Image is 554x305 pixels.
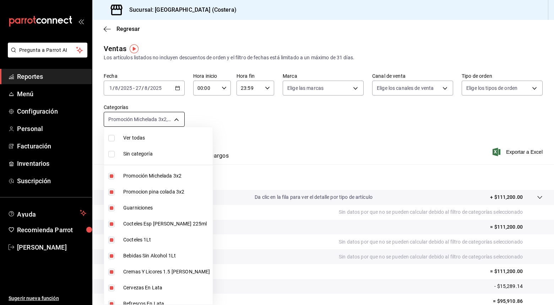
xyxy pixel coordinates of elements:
span: Cocteles Esp [PERSON_NAME] 225ml [123,220,210,228]
span: Bebidas Sin Alcohol 1Lt [123,252,210,260]
span: Cervezas En Lata [123,284,210,292]
img: Tooltip marker [130,44,138,53]
span: Promoción Michelada 3x2 [123,172,210,180]
span: Guarniciones [123,204,210,212]
span: Cremas Y Licores 1.5 [PERSON_NAME] [123,268,210,276]
span: Ver todas [123,134,210,142]
span: Cocteles 1Lt [123,236,210,244]
span: Sin categoría [123,150,210,158]
span: Promocion pina colada 3x2 [123,188,210,196]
